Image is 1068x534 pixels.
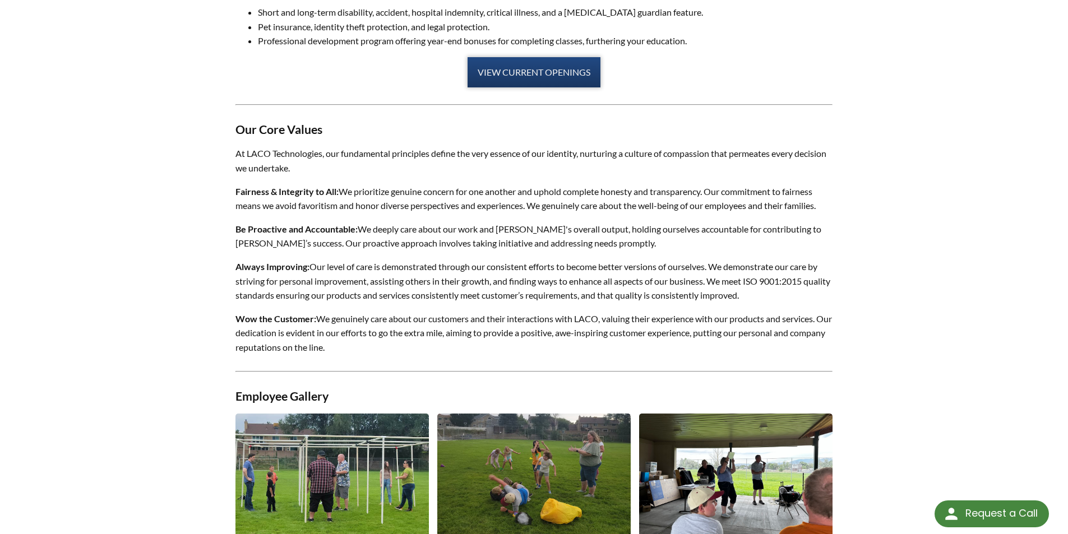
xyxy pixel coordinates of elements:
[258,20,833,34] li: Pet insurance, identity theft protection, and legal protection.
[235,146,833,175] p: At LACO Technologies, our fundamental principles define the very essence of our identity, nurturi...
[235,224,358,234] strong: Be Proactive and Accountable:
[258,34,833,48] li: Professional development program offering year-end bonuses for completing classes, furthering you...
[468,57,600,87] a: VIEW CURRENT OPENINGS
[235,222,833,250] p: We deeply care about our work and [PERSON_NAME]'s overall output, holding ourselves accountable f...
[235,389,833,405] h3: Employee Gallery
[235,313,316,324] strong: Wow the Customer:
[935,500,1049,527] div: Request a Call
[235,259,833,303] p: Our level of care is demonstrated through our consistent efforts to become better versions of our...
[258,5,833,20] li: Short and long-term disability, accident, hospital indemnity, critical illness, and a [MEDICAL_DA...
[235,184,833,213] p: We prioritize genuine concern for one another and uphold complete honesty and transparency. Our c...
[235,312,833,355] p: We genuinely care about our customers and their interactions with LACO, valuing their experience ...
[965,500,1038,526] div: Request a Call
[942,505,960,523] img: round button
[235,186,339,197] strong: Fairness & Integrity to All:
[235,261,309,272] strong: Always Improving:
[235,122,833,138] h3: Our Core Values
